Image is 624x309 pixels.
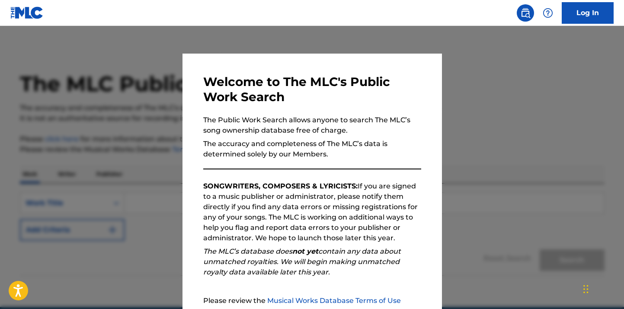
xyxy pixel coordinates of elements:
p: The accuracy and completeness of The MLC’s data is determined solely by our Members. [203,139,421,159]
p: The Public Work Search allows anyone to search The MLC’s song ownership database free of charge. [203,115,421,136]
strong: not yet [292,247,318,255]
img: MLC Logo [10,6,44,19]
a: Log In [562,2,614,24]
em: The MLC’s database does contain any data about unmatched royalties. We will begin making unmatche... [203,247,401,276]
p: Please review the [203,296,421,306]
strong: SONGWRITERS, COMPOSERS & LYRICISTS: [203,182,358,190]
p: If you are signed to a music publisher or administrator, please notify them directly if you find ... [203,181,421,243]
h3: Welcome to The MLC's Public Work Search [203,74,421,105]
div: Drag [583,276,589,302]
a: Public Search [517,4,534,22]
img: search [520,8,531,18]
div: Help [539,4,557,22]
img: help [543,8,553,18]
iframe: Chat Widget [581,268,624,309]
a: Musical Works Database Terms of Use [267,296,401,305]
